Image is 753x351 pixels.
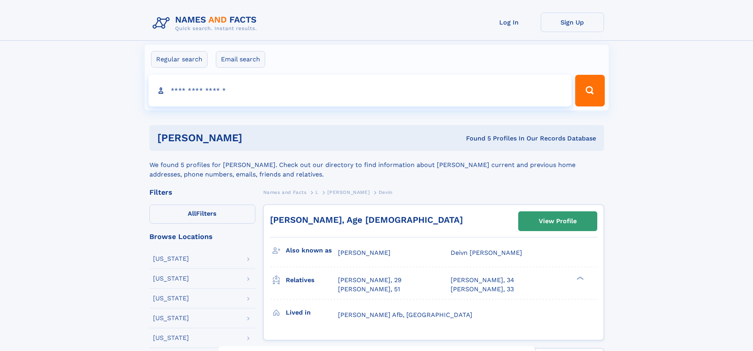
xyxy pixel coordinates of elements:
div: Found 5 Profiles In Our Records Database [354,134,596,143]
div: View Profile [539,212,577,230]
label: Regular search [151,51,208,68]
h3: Lived in [286,306,338,319]
a: View Profile [519,212,597,231]
span: [PERSON_NAME] Afb, [GEOGRAPHIC_DATA] [338,311,472,319]
span: All [188,210,196,217]
div: Browse Locations [149,233,255,240]
h3: Relatives [286,273,338,287]
div: ❯ [575,276,584,281]
a: [PERSON_NAME], 34 [451,276,514,285]
label: Email search [216,51,265,68]
div: [US_STATE] [153,256,189,262]
span: Devin [379,190,393,195]
a: [PERSON_NAME], Age [DEMOGRAPHIC_DATA] [270,215,463,225]
a: L [315,187,319,197]
h3: Also known as [286,244,338,257]
div: [US_STATE] [153,295,189,302]
img: Logo Names and Facts [149,13,263,34]
span: L [315,190,319,195]
a: [PERSON_NAME], 51 [338,285,400,294]
a: Log In [477,13,541,32]
span: [PERSON_NAME] [338,249,391,256]
a: [PERSON_NAME], 33 [451,285,514,294]
div: [US_STATE] [153,335,189,341]
a: [PERSON_NAME], 29 [338,276,402,285]
div: [US_STATE] [153,315,189,321]
a: [PERSON_NAME] [327,187,370,197]
div: [US_STATE] [153,275,189,282]
button: Search Button [575,75,604,106]
div: Filters [149,189,255,196]
a: Sign Up [541,13,604,32]
input: search input [149,75,572,106]
label: Filters [149,205,255,224]
h1: [PERSON_NAME] [157,133,354,143]
span: Deivn [PERSON_NAME] [451,249,522,256]
span: [PERSON_NAME] [327,190,370,195]
div: We found 5 profiles for [PERSON_NAME]. Check out our directory to find information about [PERSON_... [149,151,604,179]
a: Names and Facts [263,187,307,197]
